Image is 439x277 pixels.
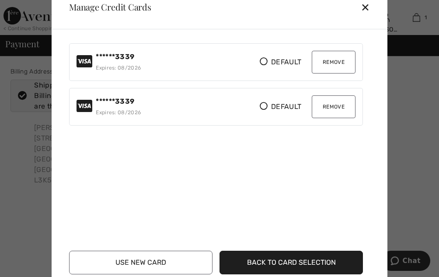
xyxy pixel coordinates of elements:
[312,95,355,118] button: Remove
[96,65,141,71] span: Expires: 08/2026
[62,3,151,11] div: Manage Credit Cards
[96,109,141,116] span: Expires: 08/2026
[69,251,213,274] button: Use New Card
[260,57,301,67] span: Default
[260,102,301,112] span: Default
[312,51,355,74] button: Remove
[219,251,363,274] button: Back to Card Selection
[19,6,37,14] span: Chat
